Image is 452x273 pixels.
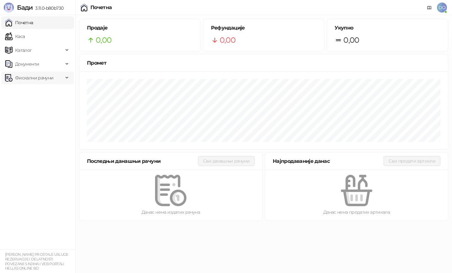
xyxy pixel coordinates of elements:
h5: Рефундације [211,24,317,32]
div: Промет [87,59,440,67]
div: Данас нема издатих рачуна [89,209,252,216]
img: Logo [4,3,14,13]
span: DO [437,3,447,13]
button: Сви данашњи рачуни [198,156,255,166]
span: 0,00 [343,34,359,46]
span: Фискални рачуни [15,72,53,84]
div: Најпродаваније данас [273,157,384,165]
small: [PERSON_NAME] PR OSTALE USLUGE REZERVACIJE I DELATNOSTI POVEZANE S NJIMA I VEB PORTALI HELLAS ONL... [5,252,68,270]
a: Почетна [5,16,33,29]
a: Каса [5,30,25,43]
span: 0,00 [220,34,235,46]
div: Данас нема продатих артикала [275,209,438,216]
div: Последњи данашњи рачуни [87,157,198,165]
span: 0,00 [96,34,111,46]
h5: Продаје [87,24,193,32]
a: Документација [424,3,434,13]
h5: Укупно [335,24,440,32]
div: Почетна [90,5,112,10]
span: Каталог [15,44,32,56]
span: Бади [17,4,33,11]
span: 3.11.0-b80b730 [33,5,63,11]
button: Сви продати артикли [384,156,440,166]
span: Документи [15,58,39,70]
